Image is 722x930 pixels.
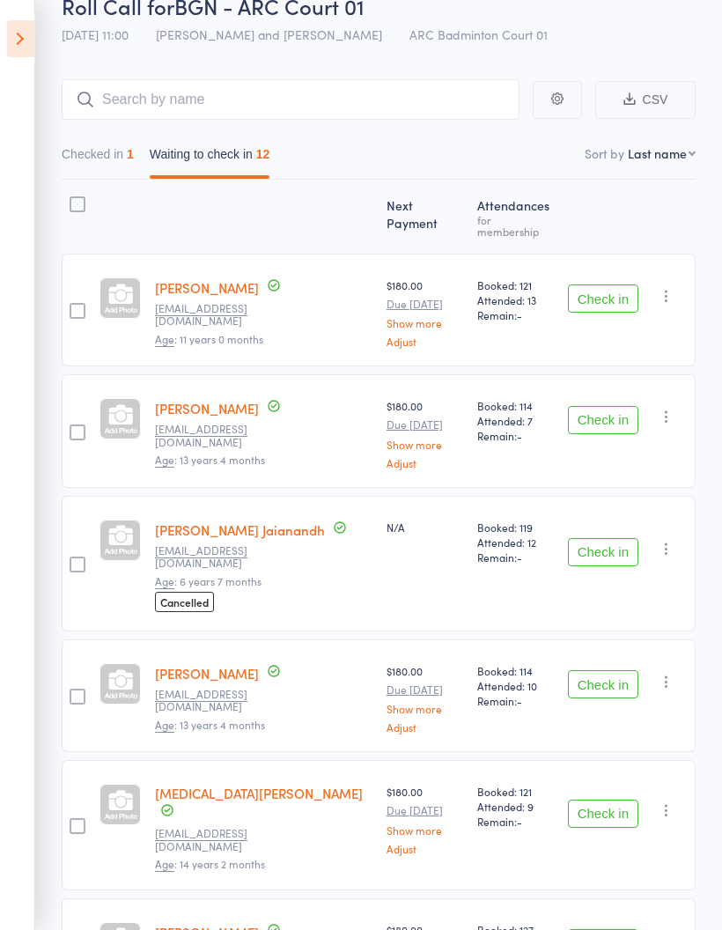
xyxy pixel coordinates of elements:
span: - [517,814,522,829]
small: Due [DATE] [387,804,463,816]
span: Attended: 10 [477,678,554,693]
button: Check in [568,538,638,566]
a: [PERSON_NAME] Jaianandh [155,520,325,539]
a: [PERSON_NAME] [155,278,259,297]
span: Remain: [477,307,554,322]
small: dpakalapati@yahoo.com [155,827,269,852]
span: Attended: 13 [477,292,554,307]
span: Booked: 114 [477,663,554,678]
span: : 6 years 7 months [155,573,262,589]
a: Show more [387,824,463,836]
span: - [517,550,522,565]
a: Adjust [387,721,463,733]
span: Cancelled [155,592,214,612]
small: Due [DATE] [387,683,463,696]
div: 1 [127,147,134,161]
label: Sort by [585,144,624,162]
a: [MEDICAL_DATA][PERSON_NAME] [155,784,363,802]
button: Check in [568,406,638,434]
small: Lakshmi.sri8@outlook.com [155,423,269,448]
small: zht2080@gmail.com [155,302,269,328]
span: Attended: 9 [477,799,554,814]
span: : 13 years 4 months [155,717,265,733]
button: Check in [568,284,638,313]
span: : 11 years 0 months [155,331,263,347]
div: Atten­dances [470,188,561,246]
a: Show more [387,317,463,328]
div: Last name [628,144,687,162]
span: Attended: 12 [477,535,554,550]
small: Due [DATE] [387,298,463,310]
button: Checked in1 [62,138,134,179]
span: Remain: [477,428,554,443]
div: N/A [387,520,463,535]
a: Show more [387,439,463,450]
span: Booked: 121 [477,784,554,799]
span: - [517,428,522,443]
span: ARC Badminton Court 01 [409,26,548,43]
div: 12 [256,147,270,161]
button: Waiting to check in12 [150,138,270,179]
span: Booked: 114 [477,398,554,413]
span: Remain: [477,693,554,708]
span: - [517,307,522,322]
span: - [517,693,522,708]
span: [DATE] 11:00 [62,26,129,43]
button: CSV [595,81,696,119]
a: Adjust [387,843,463,854]
div: Next Payment [379,188,470,246]
a: Adjust [387,336,463,347]
div: $180.00 [387,398,463,468]
input: Search by name [62,79,519,120]
span: : 14 years 2 months [155,856,265,872]
span: Remain: [477,814,554,829]
div: for membership [477,214,554,237]
a: Adjust [387,457,463,469]
div: $180.00 [387,663,463,733]
small: jaianandh07@gmail.com [155,544,269,570]
a: [PERSON_NAME] [155,399,259,417]
small: Due [DATE] [387,418,463,431]
span: : 13 years 4 months [155,452,265,468]
div: $180.00 [387,277,463,347]
button: Check in [568,800,638,828]
span: Booked: 121 [477,277,554,292]
a: Show more [387,703,463,714]
div: $180.00 [387,784,463,853]
span: [PERSON_NAME] and [PERSON_NAME] [156,26,382,43]
small: Dsnijn2017@gmail.com [155,688,269,713]
span: Attended: 7 [477,413,554,428]
span: Booked: 119 [477,520,554,535]
a: [PERSON_NAME] [155,664,259,683]
button: Check in [568,670,638,698]
span: Remain: [477,550,554,565]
